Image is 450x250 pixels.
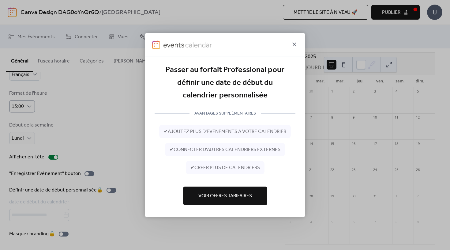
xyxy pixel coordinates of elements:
span: ✔ connecter d'autres calendriers externes [170,146,280,153]
span: AVANTAGES SUPPLÉMENTAIRES [189,110,261,117]
div: Passer au forfait Professional pour définir une date de début du calendrier personnalisée [155,64,295,102]
img: logo-type [163,40,213,49]
span: ✔ ajoutez plus d'événements à votre calendrier [164,128,286,135]
span: ✔ créer plus de calendriers [190,164,260,172]
span: Voir Offres Tarifaires [198,192,252,200]
button: Voir Offres Tarifaires [183,187,267,205]
img: logo-icon [152,40,160,49]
